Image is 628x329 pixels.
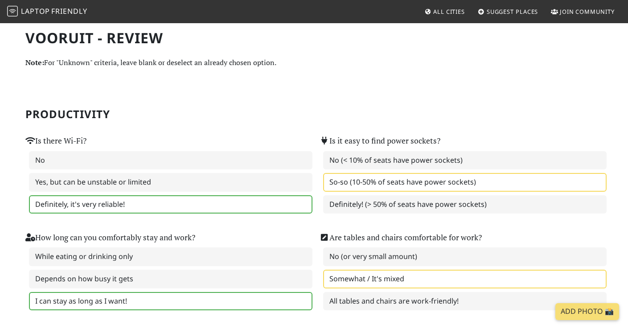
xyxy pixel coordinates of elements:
label: Yes, but can be unstable or limited [29,173,312,192]
span: All Cities [433,8,465,16]
label: All tables and chairs are work-friendly! [323,292,607,311]
a: LaptopFriendly LaptopFriendly [7,4,87,20]
a: Join Community [547,4,618,20]
label: I can stay as long as I want! [29,292,312,311]
a: Add Photo 📸 [555,303,619,320]
label: How long can you comfortably stay and work? [25,231,195,244]
label: So-so (10-50% of seats have power sockets) [323,173,607,192]
label: Is there Wi-Fi? [25,135,86,147]
span: Friendly [51,6,87,16]
h1: Vooruit - Review [25,29,603,46]
p: For "Unknown" criteria, leave blank or deselect an already chosen option. [25,57,603,69]
label: No (< 10% of seats have power sockets) [323,151,607,170]
label: No (or very small amount) [323,247,607,266]
strong: Note: [25,58,44,67]
span: Laptop [21,6,50,16]
a: All Cities [421,4,468,20]
label: Definitely! (> 50% of seats have power sockets) [323,195,607,214]
label: While eating or drinking only [29,247,312,266]
label: No [29,151,312,170]
img: LaptopFriendly [7,6,18,16]
h2: Productivity [25,108,603,121]
label: Are tables and chairs comfortable for work? [320,231,482,244]
span: Join Community [560,8,615,16]
span: Suggest Places [487,8,538,16]
label: Definitely, it's very reliable! [29,195,312,214]
a: Suggest Places [474,4,542,20]
label: Depends on how busy it gets [29,270,312,288]
label: Somewhat / It's mixed [323,270,607,288]
label: Is it easy to find power sockets? [320,135,440,147]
